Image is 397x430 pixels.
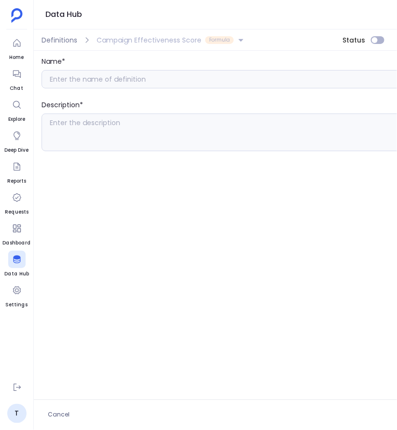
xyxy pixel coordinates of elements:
[7,404,27,423] a: T
[4,270,29,278] span: Data Hub
[8,65,26,92] a: Chat
[45,8,82,21] h1: Data Hub
[97,35,201,45] span: Campaign Effectiveness Score
[6,301,28,309] span: Settings
[2,239,31,247] span: Dashboard
[8,34,26,61] a: Home
[5,127,29,154] a: Deep Dive
[5,208,28,216] span: Requests
[2,220,31,247] a: Dashboard
[8,54,26,61] span: Home
[8,85,26,92] span: Chat
[42,35,77,45] span: Definitions
[42,408,76,422] button: Cancel
[8,115,26,123] span: Explore
[342,35,365,45] span: Status
[5,146,29,154] span: Deep Dive
[5,189,28,216] a: Requests
[4,251,29,278] a: Data Hub
[6,282,28,309] a: Settings
[11,8,23,23] img: petavue logo
[8,96,26,123] a: Explore
[7,158,26,185] a: Reports
[205,36,234,44] span: Formula
[7,177,26,185] span: Reports
[95,32,246,48] button: Campaign Effectiveness ScoreFormula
